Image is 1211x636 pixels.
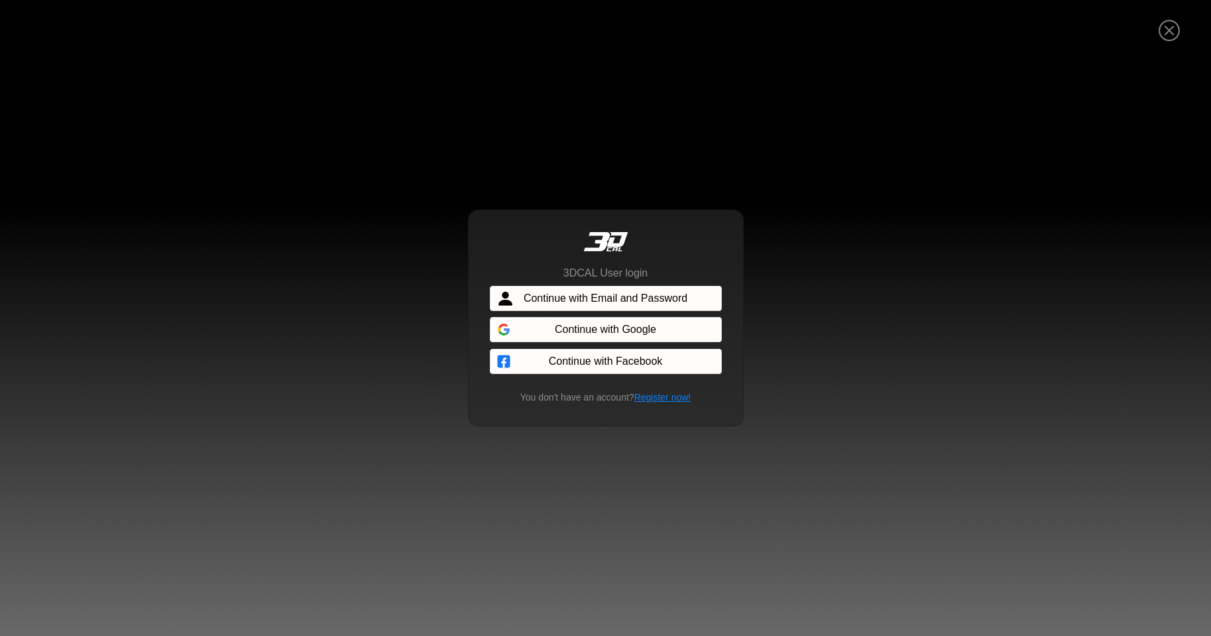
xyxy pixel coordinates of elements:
[170,392,253,433] div: Articles
[512,391,699,405] small: You don't have an account?
[524,290,687,306] span: Continue with Email and Password
[483,316,728,345] iframe: Sign in with Google Button
[7,415,89,424] span: Conversation
[7,346,253,392] textarea: Type your message and hit 'Enter'
[89,70,243,87] div: Chat with us now
[77,156,183,282] span: We're online!
[89,392,171,433] div: FAQs
[563,267,648,279] h6: 3DCAL User login
[490,286,722,311] button: Continue with Email and Password
[549,353,663,369] span: Continue with Facebook
[1152,13,1187,50] button: Close
[634,392,691,403] a: Register now!
[217,7,249,38] div: Minimize live chat window
[490,349,722,374] button: Continue with Facebook
[15,68,34,88] div: Navigation go back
